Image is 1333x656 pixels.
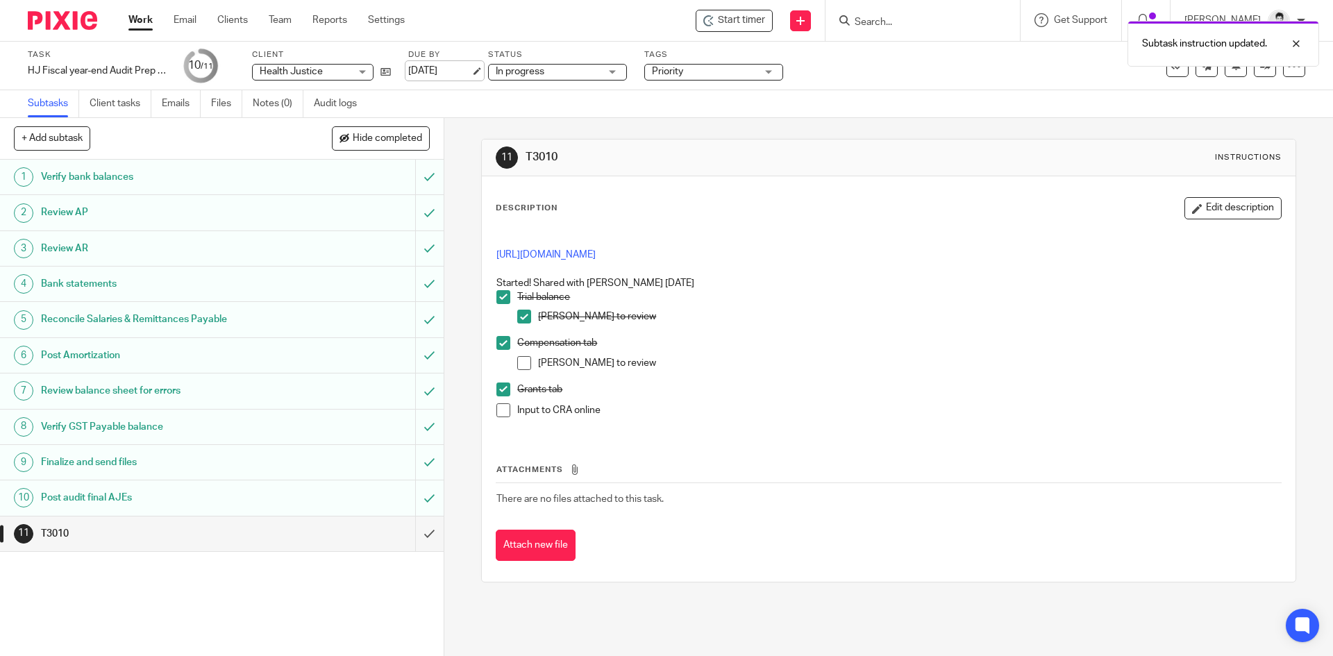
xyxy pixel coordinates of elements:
p: Started! Shared with [PERSON_NAME] [DATE] [496,276,1280,290]
span: Attachments [496,466,563,473]
span: Hide completed [353,133,422,144]
h1: Post Amortization [41,345,281,366]
p: Input to CRA online [517,403,1280,417]
div: 10 [188,58,213,74]
span: In progress [496,67,544,76]
p: Grants tab [517,382,1280,396]
span: Health Justice [260,67,323,76]
h1: T3010 [41,523,281,544]
p: Compensation tab [517,336,1280,350]
h1: Review AR [41,238,281,259]
a: Team [269,13,292,27]
p: Subtask instruction updated. [1142,37,1267,51]
p: Description [496,203,557,214]
h1: Post audit final AJEs [41,487,281,508]
div: 7 [14,381,33,401]
a: Reports [312,13,347,27]
label: Task [28,49,167,60]
h1: Review balance sheet for errors [41,380,281,401]
div: 4 [14,274,33,294]
a: Client tasks [90,90,151,117]
div: 1 [14,167,33,187]
a: Emails [162,90,201,117]
div: 8 [14,417,33,437]
a: Settings [368,13,405,27]
div: Instructions [1215,152,1282,163]
a: Work [128,13,153,27]
a: [URL][DOMAIN_NAME] [496,250,596,260]
img: squarehead.jpg [1268,10,1290,32]
div: 9 [14,453,33,472]
button: + Add subtask [14,126,90,150]
div: 3 [14,239,33,258]
a: Notes (0) [253,90,303,117]
h1: Review AP [41,202,281,223]
label: Due by [408,49,471,60]
p: [PERSON_NAME] to review [538,356,1280,370]
a: Subtasks [28,90,79,117]
button: Attach new file [496,530,576,561]
div: 11 [496,146,518,169]
h1: T3010 [526,150,919,165]
a: Files [211,90,242,117]
span: There are no files attached to this task. [496,494,664,504]
label: Client [252,49,391,60]
div: HJ Fiscal year-end Audit Prep due [DATE] [28,64,167,78]
div: Health Justice - HJ Fiscal year-end Audit Prep due Jun 26 [696,10,773,32]
p: Trial balance [517,290,1280,304]
a: Audit logs [314,90,367,117]
label: Tags [644,49,783,60]
button: Edit description [1184,197,1282,219]
div: 10 [14,488,33,507]
span: Priority [652,67,683,76]
img: Pixie [28,11,97,30]
label: Status [488,49,627,60]
div: 11 [14,524,33,544]
h1: Reconcile Salaries & Remittances Payable [41,309,281,330]
small: /11 [201,62,213,70]
h1: Bank statements [41,274,281,294]
h1: Verify bank balances [41,167,281,187]
h1: Verify GST Payable balance [41,417,281,437]
h1: Finalize and send files [41,452,281,473]
a: Email [174,13,196,27]
div: 5 [14,310,33,330]
p: [PERSON_NAME] to review [538,310,1280,323]
button: Hide completed [332,126,430,150]
div: HJ Fiscal year-end Audit Prep due Jun 26 [28,64,167,78]
div: 2 [14,203,33,223]
a: Clients [217,13,248,27]
div: 6 [14,346,33,365]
